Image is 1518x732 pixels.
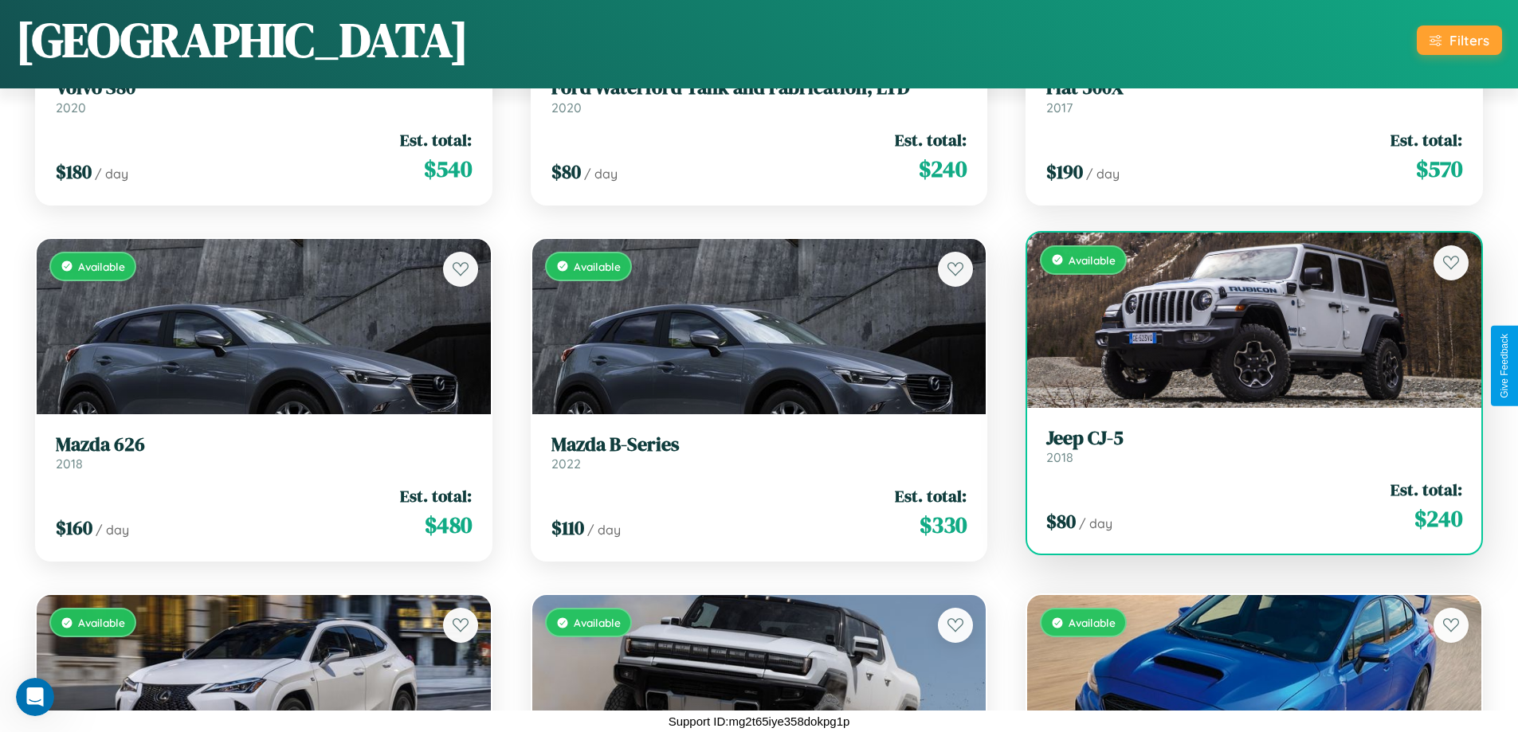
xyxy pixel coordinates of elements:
[400,484,472,507] span: Est. total:
[1069,616,1116,629] span: Available
[1416,153,1462,185] span: $ 570
[1046,159,1083,185] span: $ 190
[56,433,472,472] a: Mazda 6262018
[56,76,472,115] a: Volvo S802020
[1046,76,1462,100] h3: Fiat 500X
[56,515,92,541] span: $ 160
[895,128,967,151] span: Est. total:
[1079,515,1112,531] span: / day
[1086,166,1120,182] span: / day
[1046,100,1073,115] span: 2017
[1414,503,1462,534] span: $ 240
[1417,25,1502,55] button: Filters
[551,159,581,185] span: $ 80
[584,166,618,182] span: / day
[551,515,584,541] span: $ 110
[551,433,967,472] a: Mazda B-Series2022
[56,456,83,472] span: 2018
[1046,508,1076,534] span: $ 80
[96,522,129,538] span: / day
[1069,253,1116,267] span: Available
[920,509,967,541] span: $ 330
[78,616,125,629] span: Available
[1391,478,1462,501] span: Est. total:
[895,484,967,507] span: Est. total:
[95,166,128,182] span: / day
[669,710,850,732] p: Support ID: mg2t65iye358dokpg1p
[1046,427,1462,450] h3: Jeep CJ-5
[16,678,54,716] iframe: Intercom live chat
[1449,32,1489,49] div: Filters
[551,433,967,456] h3: Mazda B-Series
[424,153,472,185] span: $ 540
[400,128,472,151] span: Est. total:
[16,7,469,72] h1: [GEOGRAPHIC_DATA]
[587,522,621,538] span: / day
[1046,449,1073,465] span: 2018
[551,76,967,100] h3: Ford Waterford Tank and Fabrication, LTD
[56,76,472,100] h3: Volvo S80
[1046,427,1462,466] a: Jeep CJ-52018
[78,260,125,273] span: Available
[551,456,581,472] span: 2022
[56,433,472,456] h3: Mazda 626
[551,100,582,115] span: 2020
[425,509,472,541] span: $ 480
[56,159,92,185] span: $ 180
[56,100,86,115] span: 2020
[574,616,621,629] span: Available
[574,260,621,273] span: Available
[1046,76,1462,115] a: Fiat 500X2017
[1499,334,1510,398] div: Give Feedback
[1391,128,1462,151] span: Est. total:
[919,153,967,185] span: $ 240
[551,76,967,115] a: Ford Waterford Tank and Fabrication, LTD2020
